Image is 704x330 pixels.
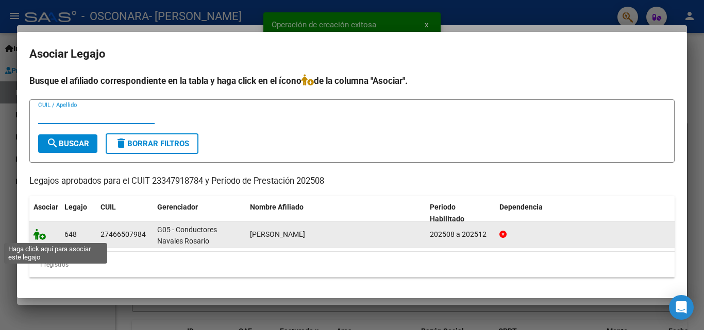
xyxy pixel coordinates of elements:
[46,139,89,148] span: Buscar
[115,137,127,149] mat-icon: delete
[100,203,116,211] span: CUIL
[157,225,217,246] span: G05 - Conductores Navales Rosario
[115,139,189,148] span: Borrar Filtros
[246,196,426,230] datatable-header-cell: Nombre Afiliado
[38,134,97,153] button: Buscar
[29,74,675,88] h4: Busque el afiliado correspondiente en la tabla y haga click en el ícono de la columna "Asociar".
[60,196,96,230] datatable-header-cell: Legajo
[669,295,694,320] div: Open Intercom Messenger
[250,203,304,211] span: Nombre Afiliado
[46,137,59,149] mat-icon: search
[33,203,58,211] span: Asociar
[430,229,491,240] div: 202508 a 202512
[29,44,675,64] h2: Asociar Legajo
[96,196,153,230] datatable-header-cell: CUIL
[157,203,198,211] span: Gerenciador
[100,229,146,240] div: 27466507984
[29,196,60,230] datatable-header-cell: Asociar
[250,230,305,238] span: OVIEDO AMBAR SOLEDAD
[153,196,246,230] datatable-header-cell: Gerenciador
[495,196,675,230] datatable-header-cell: Dependencia
[29,252,675,277] div: 1 registros
[426,196,495,230] datatable-header-cell: Periodo Habilitado
[64,203,87,211] span: Legajo
[29,175,675,188] p: Legajos aprobados para el CUIT 23347918784 y Período de Prestación 202508
[430,203,464,223] span: Periodo Habilitado
[106,133,198,154] button: Borrar Filtros
[499,203,543,211] span: Dependencia
[64,230,77,238] span: 648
